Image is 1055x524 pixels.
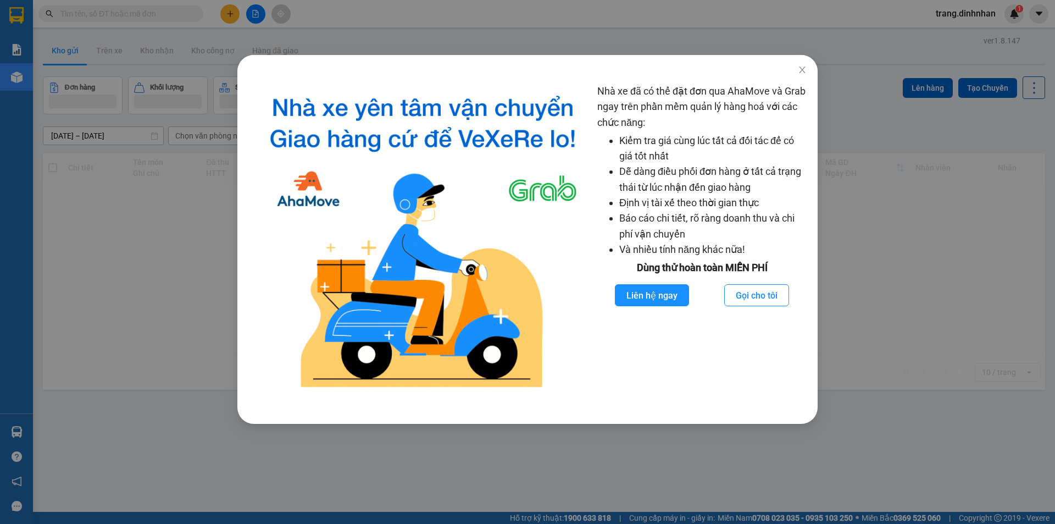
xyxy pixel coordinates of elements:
span: Liên hệ ngay [626,289,678,302]
span: close [798,65,807,74]
img: logo [257,84,588,396]
button: Gọi cho tôi [724,284,789,306]
div: Dùng thử hoàn toàn MIỄN PHÍ [597,260,807,275]
li: Và nhiều tính năng khác nữa! [619,242,807,257]
li: Định vị tài xế theo thời gian thực [619,195,807,211]
li: Dễ dàng điều phối đơn hàng ở tất cả trạng thái từ lúc nhận đến giao hàng [619,164,807,195]
button: Close [787,55,818,86]
li: Kiểm tra giá cùng lúc tất cả đối tác để có giá tốt nhất [619,133,807,164]
span: Gọi cho tôi [736,289,778,302]
button: Liên hệ ngay [615,284,689,306]
li: Báo cáo chi tiết, rõ ràng doanh thu và chi phí vận chuyển [619,211,807,242]
div: Nhà xe đã có thể đặt đơn qua AhaMove và Grab ngay trên phần mềm quản lý hàng hoá với các chức năng: [597,84,807,396]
